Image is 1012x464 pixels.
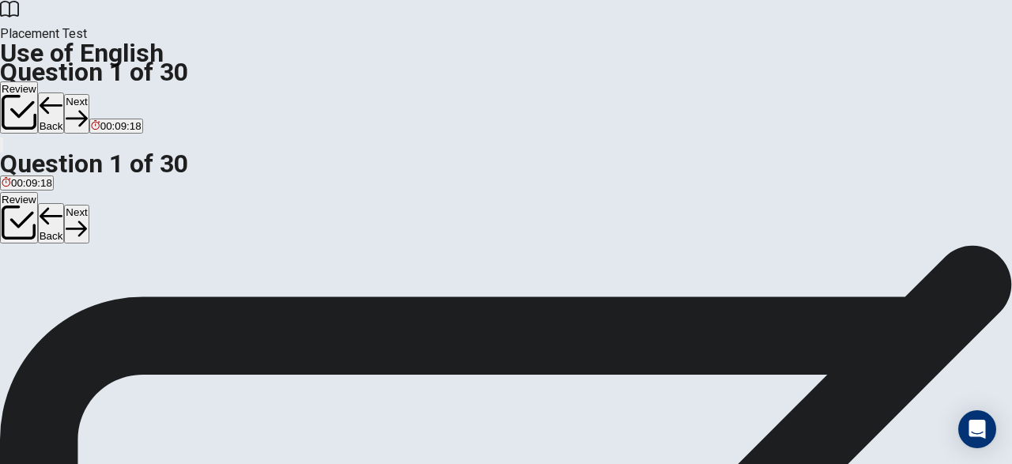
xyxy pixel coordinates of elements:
button: Next [64,94,89,133]
button: Back [38,203,65,244]
button: Next [64,205,89,243]
span: 00:09:18 [11,177,52,189]
button: Back [38,92,65,134]
div: Open Intercom Messenger [958,410,996,448]
span: 00:09:18 [100,120,142,132]
button: 00:09:18 [89,119,143,134]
